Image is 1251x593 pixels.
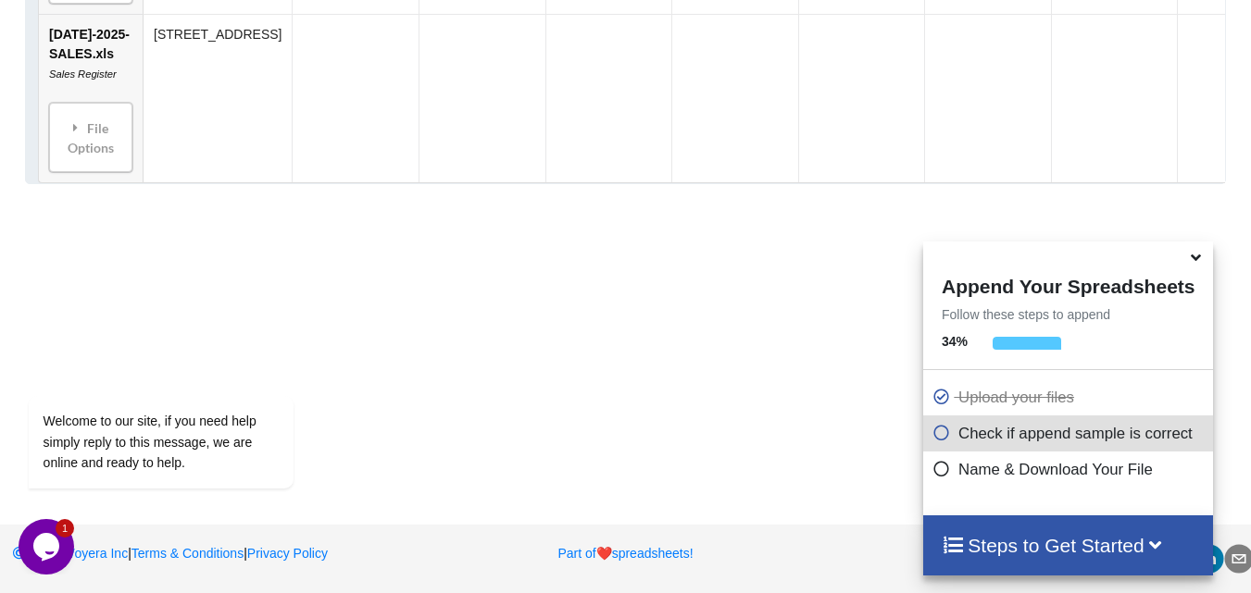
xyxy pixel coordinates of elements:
iframe: chat widget [19,229,352,510]
p: Name & Download Your File [932,458,1208,481]
a: 2025Woyera Inc [12,546,129,561]
a: Part ofheartspreadsheets! [557,546,693,561]
iframe: chat widget [19,519,78,574]
h4: Steps to Get Started [942,534,1195,557]
span: heart [596,546,612,561]
p: Check if append sample is correct [932,422,1208,445]
b: 34 % [942,334,968,349]
p: | | [12,544,408,562]
div: File Options [55,108,127,167]
p: Upload your files [932,386,1208,409]
td: [STREET_ADDRESS] [143,14,292,182]
a: Terms & Conditions [131,546,244,561]
a: Privacy Policy [247,546,328,561]
p: Follow these steps to append [923,305,1213,324]
h4: Append Your Spreadsheets [923,270,1213,298]
td: [DATE]-2025-SALES.xls [39,14,143,182]
i: Sales Register [49,68,117,80]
